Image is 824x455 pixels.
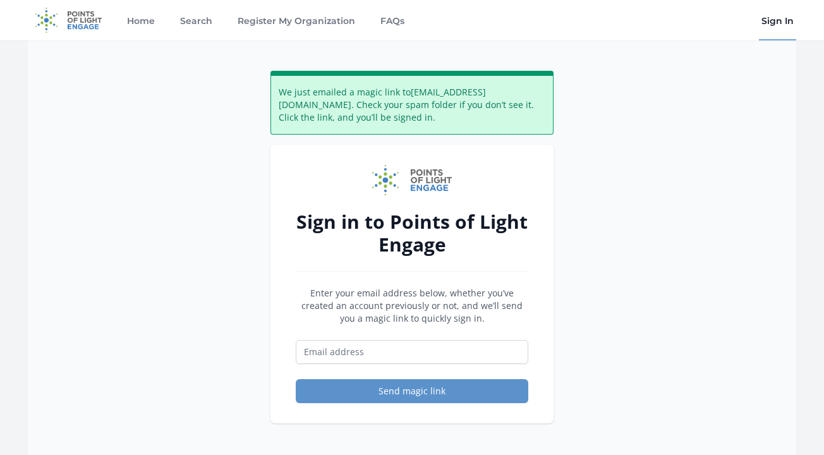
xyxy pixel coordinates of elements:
[296,210,528,256] h2: Sign in to Points of Light Engage
[296,340,528,364] input: Email address
[270,71,554,135] div: We just emailed a magic link to [EMAIL_ADDRESS][DOMAIN_NAME] . Check your spam folder if you don’...
[372,165,452,195] img: Points of Light Engage logo
[296,379,528,403] button: Send magic link
[296,287,528,325] p: Enter your email address below, whether you’ve created an account previously or not, and we’ll se...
